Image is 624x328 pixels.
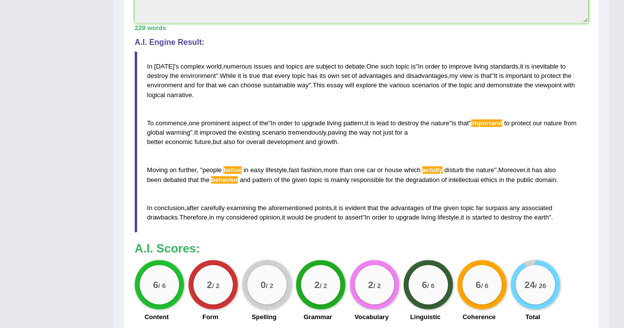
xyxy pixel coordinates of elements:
big: 2 [207,279,212,290]
span: One [367,63,379,70]
span: the [433,204,441,212]
span: public [516,176,533,183]
span: way [297,81,308,89]
span: for [386,176,393,183]
span: one [354,166,365,174]
label: Grammar [303,312,332,322]
span: that [262,72,273,79]
span: own [328,72,339,79]
span: Possible spelling mistake found. (did you mean: important) [471,119,503,127]
span: is [243,72,247,79]
span: topic [396,63,409,70]
span: of [426,204,431,212]
blockquote: ' , . " , ". , " ". . , " , " " ". , , . , " , , ". , . , , . , , " , ". [135,51,588,232]
span: It [494,72,497,79]
big: 0 [260,279,266,290]
small: / 2 [373,282,380,290]
span: complex [181,63,204,70]
span: the [524,81,533,89]
span: that [480,72,491,79]
span: and [184,81,195,89]
span: for [395,129,402,136]
span: topic [292,72,305,79]
span: my [449,72,458,79]
span: and [394,72,404,79]
span: the [523,214,532,221]
span: in [244,166,249,174]
span: topic [461,204,474,212]
big: 6 [422,279,427,290]
span: issues [254,63,272,70]
span: of [274,176,279,183]
span: demonstrate [487,81,522,89]
span: way [359,129,370,136]
span: destroy [147,72,168,79]
span: pattern [343,119,363,127]
span: explore [356,81,377,89]
span: to [534,72,539,79]
span: it [365,119,368,127]
span: debate [345,63,365,70]
span: prominent [201,119,230,127]
big: 2 [368,279,373,290]
span: people [202,166,221,174]
span: that [188,176,199,183]
span: the [380,204,389,212]
label: Coherence [462,312,495,322]
span: in [209,214,214,221]
span: the [379,81,388,89]
span: that [458,119,469,127]
span: earth [534,214,549,221]
span: global [147,129,164,136]
span: future [194,138,211,146]
span: with [563,81,575,89]
span: s [176,63,179,70]
span: In [270,119,276,127]
span: inevitable [531,63,558,70]
span: the [170,72,179,79]
span: paving [328,129,347,136]
span: is [451,119,456,127]
span: assert [345,214,362,221]
span: to [442,63,447,70]
span: lifestyle [265,166,287,174]
span: advantages [391,204,424,212]
span: nature [431,119,449,127]
span: prudent [314,214,336,221]
span: to [504,119,510,127]
span: is [338,204,343,212]
span: improve [449,63,472,70]
span: in [499,176,504,183]
label: Spelling [252,312,277,322]
small: / 6 [427,282,434,290]
span: living [421,214,436,221]
span: In [418,63,423,70]
span: would [287,214,303,221]
span: has [307,72,318,79]
span: development [267,138,303,146]
span: more [323,166,338,174]
span: Possible spelling mistake found. (did you mean: actually) [422,166,442,174]
span: destroy [501,214,522,221]
span: further [179,166,197,174]
span: lifestyle [438,214,459,221]
span: world [206,63,221,70]
span: is [474,72,478,79]
span: view [460,72,473,79]
span: are [305,63,314,70]
span: true [249,72,260,79]
label: Content [145,312,169,322]
span: the [395,176,404,183]
span: easy [250,166,263,174]
big: 24 [524,279,535,290]
span: also [223,138,235,146]
span: topics [286,63,303,70]
span: not [372,129,381,136]
span: to [389,214,394,221]
small: / 2 [266,282,273,290]
span: to [338,214,343,221]
span: While [220,72,236,79]
span: points [315,204,332,212]
span: also [544,166,556,174]
span: warming [166,129,190,136]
